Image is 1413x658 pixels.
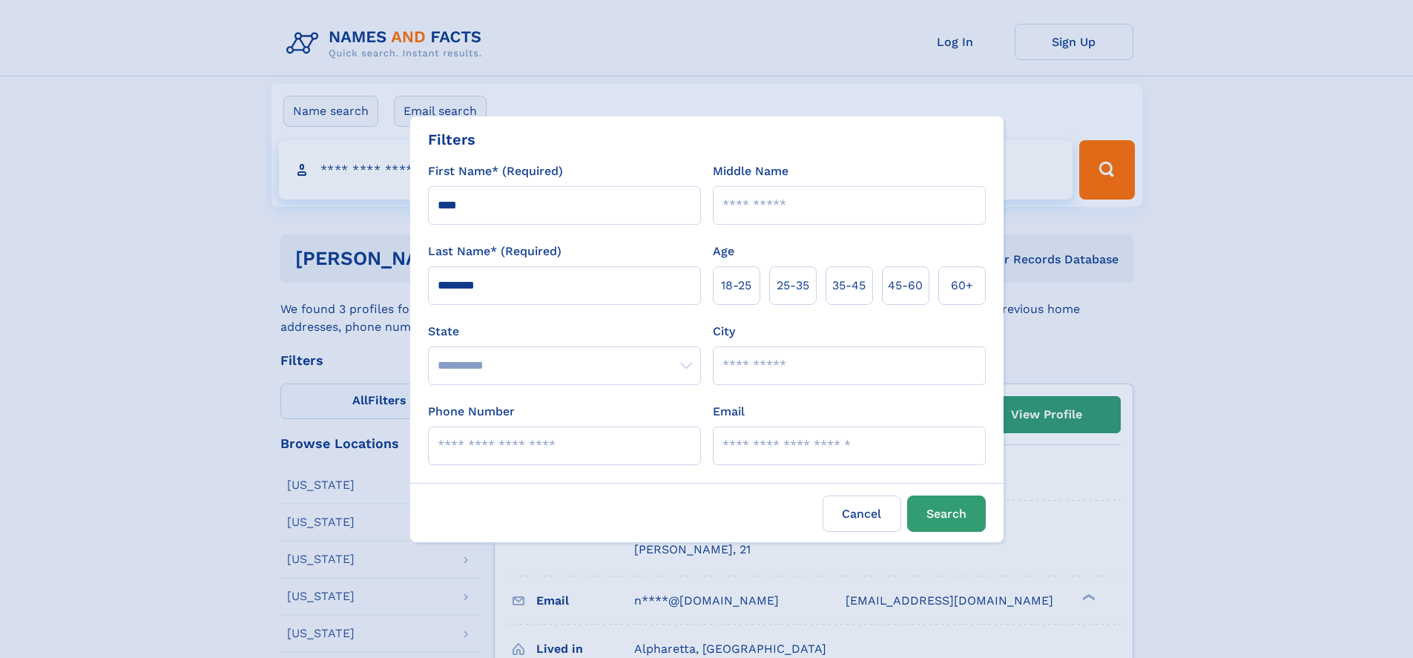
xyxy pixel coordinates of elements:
[428,128,475,151] div: Filters
[907,496,986,532] button: Search
[888,277,923,295] span: 45‑60
[428,403,515,421] label: Phone Number
[832,277,866,295] span: 35‑45
[713,243,734,260] label: Age
[713,323,735,340] label: City
[713,162,788,180] label: Middle Name
[721,277,751,295] span: 18‑25
[428,162,563,180] label: First Name* (Required)
[428,243,561,260] label: Last Name* (Required)
[777,277,809,295] span: 25‑35
[713,403,745,421] label: Email
[951,277,973,295] span: 60+
[823,496,901,532] label: Cancel
[428,323,701,340] label: State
